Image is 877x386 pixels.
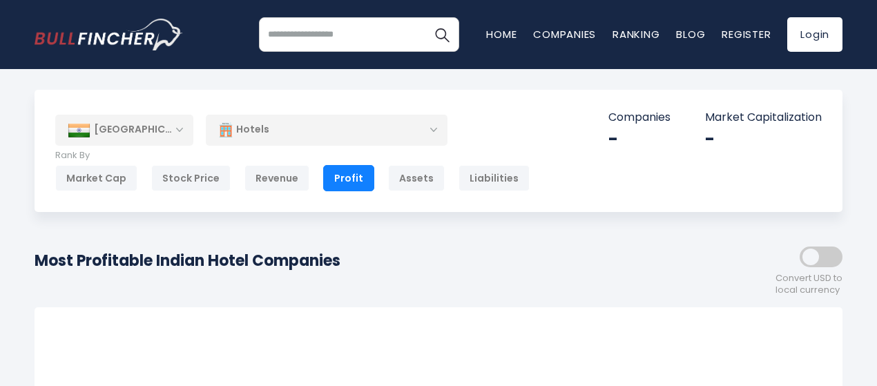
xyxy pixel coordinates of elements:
a: Login [787,17,842,52]
img: bullfincher logo [35,19,183,50]
a: Register [722,27,771,41]
h1: Most Profitable Indian Hotel Companies [35,249,340,272]
div: Revenue [244,165,309,191]
a: Home [486,27,517,41]
div: - [608,128,671,150]
a: Ranking [613,27,659,41]
a: Go to homepage [35,19,183,50]
button: Search [425,17,459,52]
div: Profit [323,165,374,191]
div: Stock Price [151,165,231,191]
p: Companies [608,110,671,125]
p: Market Capitalization [705,110,822,125]
p: Rank By [55,150,530,162]
a: Companies [533,27,596,41]
div: Hotels [206,114,447,146]
div: Assets [388,165,445,191]
div: - [705,128,822,150]
div: Market Cap [55,165,137,191]
div: [GEOGRAPHIC_DATA] [55,115,193,145]
div: Liabilities [459,165,530,191]
span: Convert USD to local currency [775,273,842,296]
a: Blog [676,27,705,41]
